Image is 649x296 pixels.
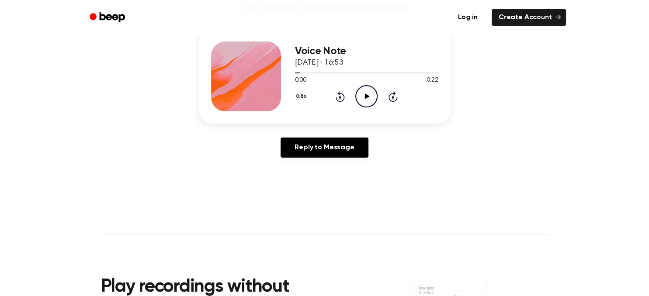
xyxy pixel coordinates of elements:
[295,45,438,57] h3: Voice Note
[449,7,486,28] a: Log in
[295,59,343,67] span: [DATE] · 16:53
[295,76,306,85] span: 0:00
[295,89,310,104] button: 0.8x
[281,138,368,158] a: Reply to Message
[427,76,438,85] span: 0:22
[492,9,566,26] a: Create Account
[83,9,133,26] a: Beep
